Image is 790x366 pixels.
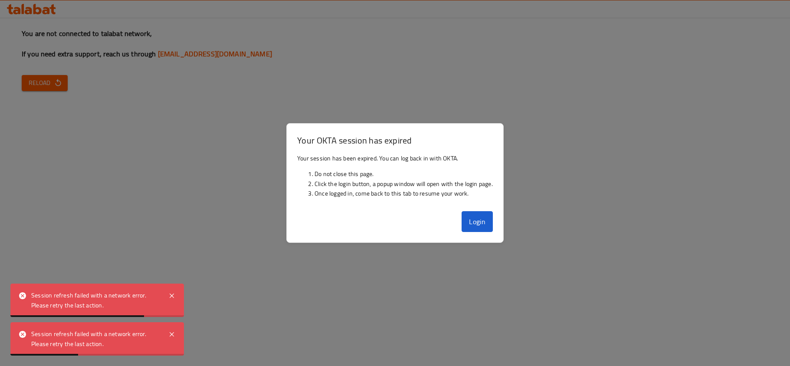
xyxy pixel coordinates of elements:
[315,179,493,189] li: Click the login button, a popup window will open with the login page.
[31,329,160,349] div: Session refresh failed with a network error. Please retry the last action.
[287,150,503,208] div: Your session has been expired. You can log back in with OKTA.
[315,169,493,179] li: Do not close this page.
[462,211,493,232] button: Login
[315,189,493,198] li: Once logged in, come back to this tab to resume your work.
[31,291,160,310] div: Session refresh failed with a network error. Please retry the last action.
[297,134,493,147] h3: Your OKTA session has expired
